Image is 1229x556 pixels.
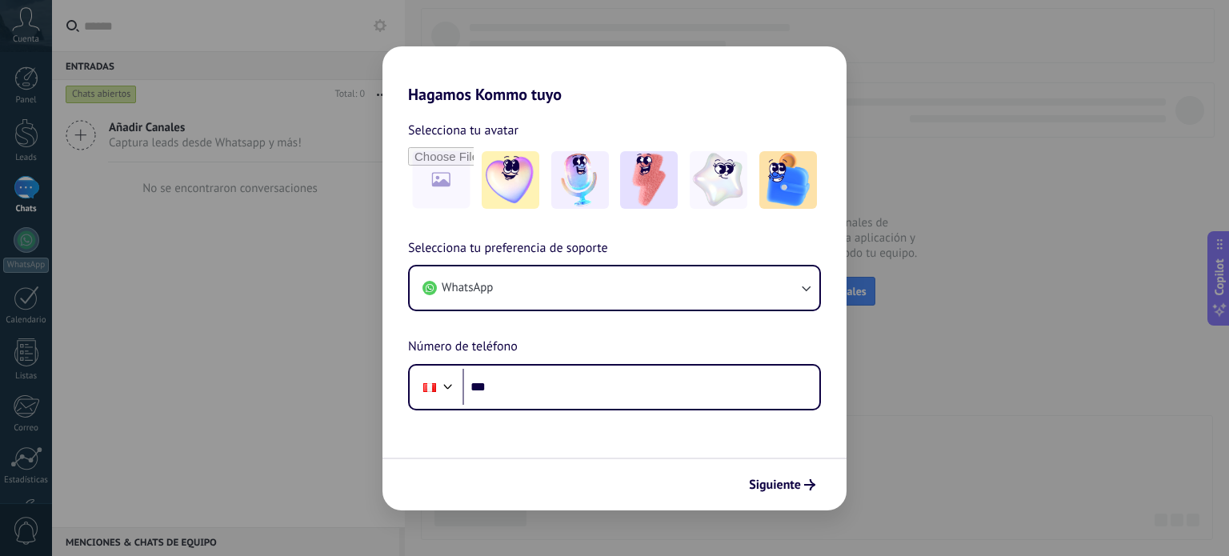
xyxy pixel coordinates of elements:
img: -2.jpeg [551,151,609,209]
button: Siguiente [742,471,823,498]
span: Selecciona tu avatar [408,120,518,141]
span: WhatsApp [442,280,493,296]
img: -3.jpeg [620,151,678,209]
button: WhatsApp [410,266,819,310]
img: -1.jpeg [482,151,539,209]
span: Número de teléfono [408,337,518,358]
span: Selecciona tu preferencia de soporte [408,238,608,259]
img: -5.jpeg [759,151,817,209]
h2: Hagamos Kommo tuyo [382,46,847,104]
img: -4.jpeg [690,151,747,209]
div: Peru: + 51 [414,370,445,404]
span: Siguiente [749,479,801,490]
